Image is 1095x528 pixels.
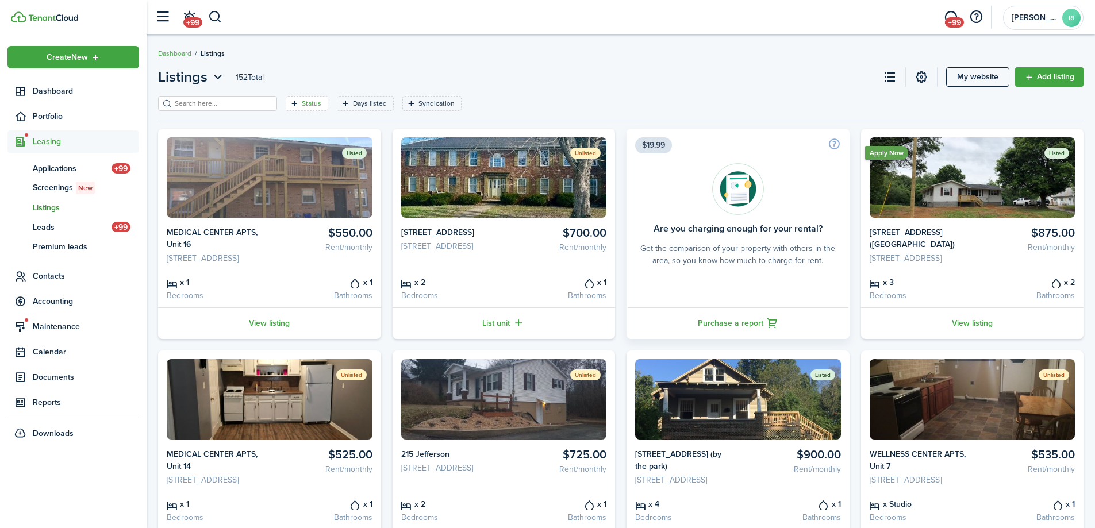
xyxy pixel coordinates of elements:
filter-tag-label: Syndication [418,98,455,109]
button: Open sidebar [152,6,174,28]
a: ScreeningsNew [7,178,139,198]
span: Reports [33,396,139,408]
card-listing-title: $875.00 [977,226,1075,240]
card-listing-description: Bedrooms [167,290,265,302]
card-listing-description: Rent/monthly [274,463,372,475]
card-listing-title: x 1 [167,498,265,510]
span: Listings [158,67,208,87]
span: Accounting [33,295,139,307]
a: Listings [7,198,139,217]
card-listing-title: x 1 [274,276,372,288]
span: Listings [201,48,225,59]
span: Leads [33,221,112,233]
card-listing-title: x 1 [977,498,1075,510]
status: Unlisted [570,369,601,380]
a: Add listing [1015,67,1084,87]
card-listing-title: x Studio [870,498,968,510]
filter-tag: Open filter [286,96,328,111]
card-listing-description: [STREET_ADDRESS] [635,474,733,486]
card-listing-description: Bedrooms [870,511,968,523]
a: List unit [393,307,616,339]
card-listing-description: [STREET_ADDRESS] [401,462,500,474]
card-listing-description: Bathrooms [508,290,606,302]
span: +99 [945,17,964,28]
card-listing-description: Bedrooms [167,511,265,523]
card-listing-description: Rent/monthly [742,463,840,475]
span: Documents [33,371,139,383]
button: Open resource center [966,7,986,27]
span: New [78,183,93,193]
card-listing-description: Bedrooms [870,290,968,302]
a: My website [946,67,1009,87]
card-listing-description: [STREET_ADDRESS] [401,240,500,252]
card-listing-title: MEDICAL CENTER APTS, Unit 16 [167,226,265,250]
card-listing-description: Rent/monthly [508,241,606,253]
card-listing-title: 215 Jefferson [401,448,500,460]
card-listing-description: Bathrooms [742,511,840,523]
img: Listing avatar [167,359,372,440]
span: Screenings [33,182,139,194]
button: Listings [158,67,225,87]
card-listing-description: [STREET_ADDRESS] [167,474,265,486]
img: TenantCloud [28,14,78,21]
span: Downloads [33,427,74,440]
span: $19.99 [635,137,672,153]
card-description: Get the comparison of your property with others in the area, so you know how much to charge for r... [635,242,841,267]
card-listing-title: x 3 [870,276,968,288]
card-listing-description: [STREET_ADDRESS] [167,252,265,264]
card-listing-description: Bedrooms [401,290,500,302]
card-listing-title: x 4 [635,498,733,510]
span: Leasing [33,136,139,148]
card-listing-title: $700.00 [508,226,606,240]
status: Unlisted [570,148,601,159]
filter-tag-label: Days listed [353,98,387,109]
a: Messaging [940,3,962,32]
span: Calendar [33,346,139,358]
img: Listing avatar [401,359,607,440]
a: View listing [861,307,1084,339]
button: Open menu [7,46,139,68]
card-listing-description: Rent/monthly [508,463,606,475]
status: Listed [810,369,835,380]
card-listing-title: x 1 [508,276,606,288]
filter-tag: Open filter [337,96,394,111]
span: Listings [33,202,139,214]
a: Purchase a report [627,307,850,339]
card-listing-description: Bedrooms [635,511,733,523]
span: +99 [183,17,202,28]
ribbon: Apply Now [865,146,908,160]
span: RANDALL INVESTMENT PROPERTIES [1012,14,1058,22]
card-listing-title: x 2 [977,276,1075,288]
span: Portfolio [33,110,139,122]
a: Premium leads [7,237,139,256]
card-listing-title: $535.00 [977,448,1075,461]
img: Listing avatar [870,359,1075,440]
a: Dashboard [7,80,139,102]
button: Open menu [158,67,225,87]
span: +99 [112,222,130,232]
img: Listing avatar [870,137,1075,218]
status: Unlisted [336,369,367,380]
card-listing-title: x 1 [274,498,372,510]
img: Listing avatar [635,359,841,440]
img: Listing avatar [167,137,372,218]
avatar-text: RI [1062,9,1081,27]
card-listing-title: [STREET_ADDRESS] [401,226,500,238]
a: Notifications [178,3,200,32]
status: Listed [1044,148,1069,159]
a: View listing [158,307,381,339]
img: TenantCloud [11,11,26,22]
card-listing-description: Bathrooms [508,511,606,523]
span: +99 [112,163,130,174]
card-listing-description: [STREET_ADDRESS] [870,474,968,486]
card-listing-description: [STREET_ADDRESS] [870,252,968,264]
card-listing-title: $550.00 [274,226,372,240]
card-listing-title: MEDICAL CENTER APTS, Unit 14 [167,448,265,472]
card-listing-title: $725.00 [508,448,606,461]
filter-tag: Open filter [402,96,462,111]
card-listing-description: Rent/monthly [977,463,1075,475]
span: Premium leads [33,241,139,253]
span: Create New [47,53,88,61]
card-listing-description: Bathrooms [274,290,372,302]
